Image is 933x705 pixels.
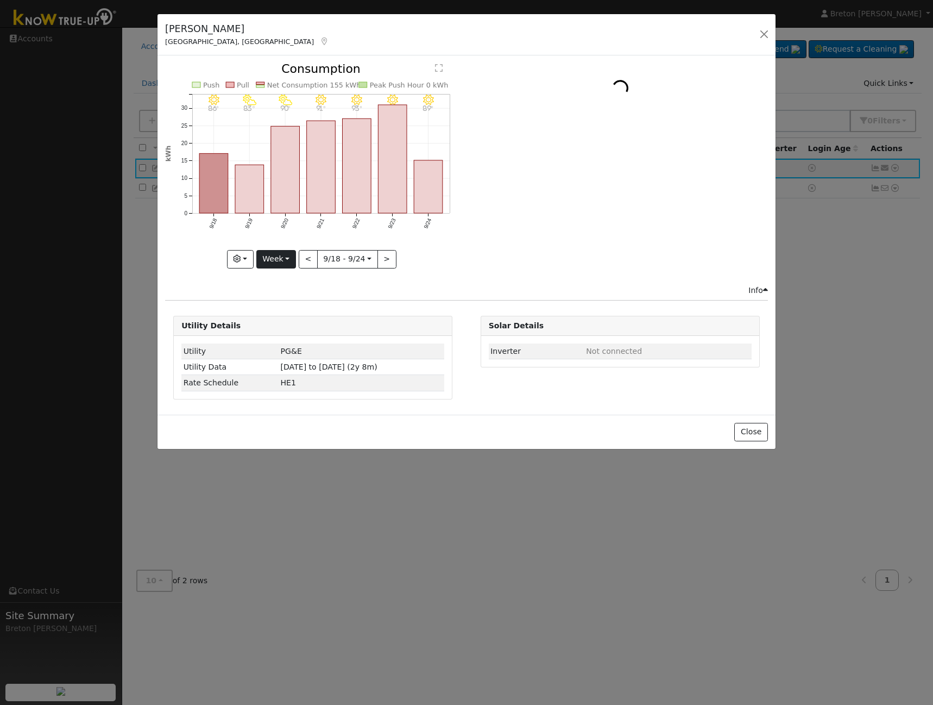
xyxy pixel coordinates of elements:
strong: Solar Details [489,321,544,330]
rect: onclick="" [307,121,336,214]
span: [DATE] to [DATE] (2y 8m) [281,363,377,371]
span: T [281,378,296,387]
span: [GEOGRAPHIC_DATA], [GEOGRAPHIC_DATA] [165,38,314,46]
text: 9/23 [387,217,397,230]
rect: onclick="" [235,165,264,214]
text: 9/20 [280,217,289,230]
button: < [299,250,318,269]
p: 86° [204,105,223,111]
span: ID: null, authorized: None [586,347,642,355]
td: Utility [181,344,279,359]
rect: onclick="" [414,160,443,213]
rect: onclick="" [379,105,407,213]
text: 9/18 [208,217,218,230]
text: Peak Push Hour 0 kWh [370,81,449,89]
i: 9/20 - PartlyCloudy [279,95,292,105]
a: Map [319,37,329,46]
div: Info [748,285,768,296]
strong: Utility Details [181,321,241,330]
text: 15 [181,158,188,164]
text: 9/21 [316,217,325,230]
text: 0 [185,210,188,216]
i: 9/19 - PartlyCloudy [243,95,256,105]
h5: [PERSON_NAME] [165,22,329,36]
text: kWh [165,146,172,162]
button: Week [256,250,296,269]
text: 5 [185,193,188,199]
i: 9/22 - Clear [351,95,362,105]
text: Net Consumption 155 kWh [267,81,361,89]
rect: onclick="" [271,127,300,214]
i: 9/23 - Clear [387,95,398,105]
text: 25 [181,123,188,129]
span: ID: 16153902, authorized: 02/07/25 [281,347,302,355]
rect: onclick="" [199,154,228,214]
p: 93° [348,105,367,111]
text: Push [203,81,220,89]
text: 9/19 [244,217,254,230]
text: 9/22 [351,217,361,230]
button: > [377,250,396,269]
rect: onclick="" [343,119,371,214]
text: 30 [181,105,188,111]
i: 9/24 - Clear [423,95,434,105]
i: 9/18 - Clear [209,95,219,105]
td: Utility Data [181,359,279,375]
p: 91° [312,105,331,111]
i: 9/21 - Clear [316,95,326,105]
td: Rate Schedule [181,375,279,391]
text: Consumption [281,62,361,76]
td: Inverter [489,344,584,359]
button: 9/18 - 9/24 [317,250,378,269]
p: 89° [419,105,438,111]
text: 20 [181,140,188,146]
text: 10 [181,176,188,182]
button: Close [734,423,767,441]
p: 83° [240,105,259,111]
text: 9/24 [423,217,433,230]
text: Pull [237,81,249,89]
text:  [435,64,443,72]
p: 90° [276,105,295,111]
